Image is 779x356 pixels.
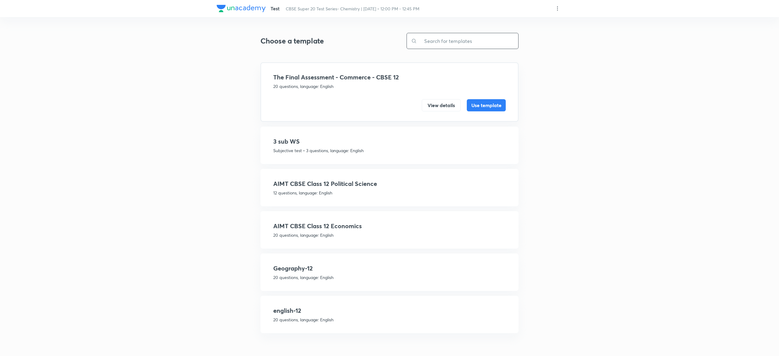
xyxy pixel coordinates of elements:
p: 12 questions, language: English [273,190,506,196]
button: Use template [467,99,506,111]
h4: 3 sub WS [273,137,506,146]
p: Subjective test • 3 questions, language: English [273,147,506,154]
h4: AIMT CBSE Class 12 Economics [273,222,506,231]
h4: AIMT CBSE Class 12 Political Science [273,179,506,188]
p: 20 questions, language: English [273,232,506,238]
p: 20 questions, language: English [273,83,506,89]
img: Company Logo [217,5,266,12]
button: View details [422,99,461,111]
h3: Choose a template [260,37,387,45]
h4: Geography-12 [273,264,506,273]
input: Search for templates [417,33,518,49]
span: Test [271,5,280,12]
h4: The Final Assessment - Commerce - CBSE 12 [273,73,506,82]
p: 20 questions, language: English [273,274,506,281]
p: 20 questions, language: English [273,316,506,323]
h4: english-12 [273,306,506,315]
span: CBSE Super 20 Test Series- Chemistry | [DATE] • 12:00 PM - 12:45 PM [286,6,419,12]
